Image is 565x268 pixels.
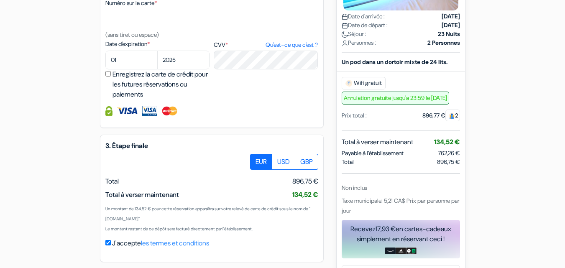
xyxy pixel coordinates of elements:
span: 896,75 € [437,158,460,166]
strong: 2 Personnes [427,38,460,47]
strong: 23 Nuits [438,30,460,38]
small: Un montant de 134,52 € pour cette réservation apparaîtra sur votre relevé de carte de crédit sous... [105,206,310,222]
span: Taxe municipale: 5,21 CA$ Prix par personne par jour [342,197,460,214]
span: 762,26 € [438,149,460,157]
span: Total [342,158,354,166]
img: moon.svg [342,31,348,38]
div: Basic radio toggle button group [251,154,318,170]
span: Date d'arrivée : [342,12,385,21]
div: Recevez en cartes-cadeaux simplement en réservant ceci ! [342,224,460,244]
span: Annulation gratuite jusqu'a 23:59 le [DATE] [342,92,449,105]
img: uber-uber-eats-card.png [406,248,417,254]
a: Qu'est-ce que c'est ? [266,41,318,49]
span: Total [105,177,119,186]
div: Prix total : [342,111,367,120]
small: Le montant restant de ce dépôt sera facturé directement par l'établissement. [105,226,253,232]
span: 134,52 € [434,138,460,146]
label: CVV [214,41,318,49]
label: GBP [295,154,318,170]
span: Total à verser maintenant [342,137,413,147]
label: USD [272,154,295,170]
span: Payable à l’établissement [342,149,404,158]
span: Personnes : [342,38,376,47]
img: amazon-card-no-text.png [385,248,396,254]
img: Information de carte de crédit entièrement encryptée et sécurisée [105,106,112,116]
img: Visa Electron [142,106,157,116]
label: Enregistrez la carte de crédit pour les futures réservations ou paiements [112,69,212,100]
a: les termes et conditions [141,239,209,248]
h5: 3. Étape finale [105,142,318,150]
div: 896,77 € [422,111,460,120]
img: adidas-card.png [396,248,406,254]
label: Date d'expiration [105,40,210,48]
img: calendar.svg [342,23,348,29]
span: 2 [445,110,460,121]
label: EUR [250,154,272,170]
span: Wifi gratuit [342,77,386,89]
img: Visa [117,106,138,116]
img: guest.svg [449,113,455,119]
img: free_wifi.svg [345,80,352,87]
div: Non inclus [342,184,460,192]
span: 134,52 € [292,190,318,199]
img: Master Card [161,106,178,116]
strong: [DATE] [442,12,460,21]
small: (sans tiret ou espace) [105,31,159,38]
span: 17,93 € [376,225,396,233]
strong: [DATE] [442,21,460,30]
span: Total à verser maintenant [105,190,179,199]
img: user_icon.svg [342,40,348,46]
b: Un pod dans un dortoir mixte de 24 lits. [342,58,447,66]
img: calendar.svg [342,14,348,20]
span: 896,75 € [292,176,318,186]
label: J'accepte [112,238,209,248]
span: Séjour : [342,30,366,38]
span: Date de départ : [342,21,388,30]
